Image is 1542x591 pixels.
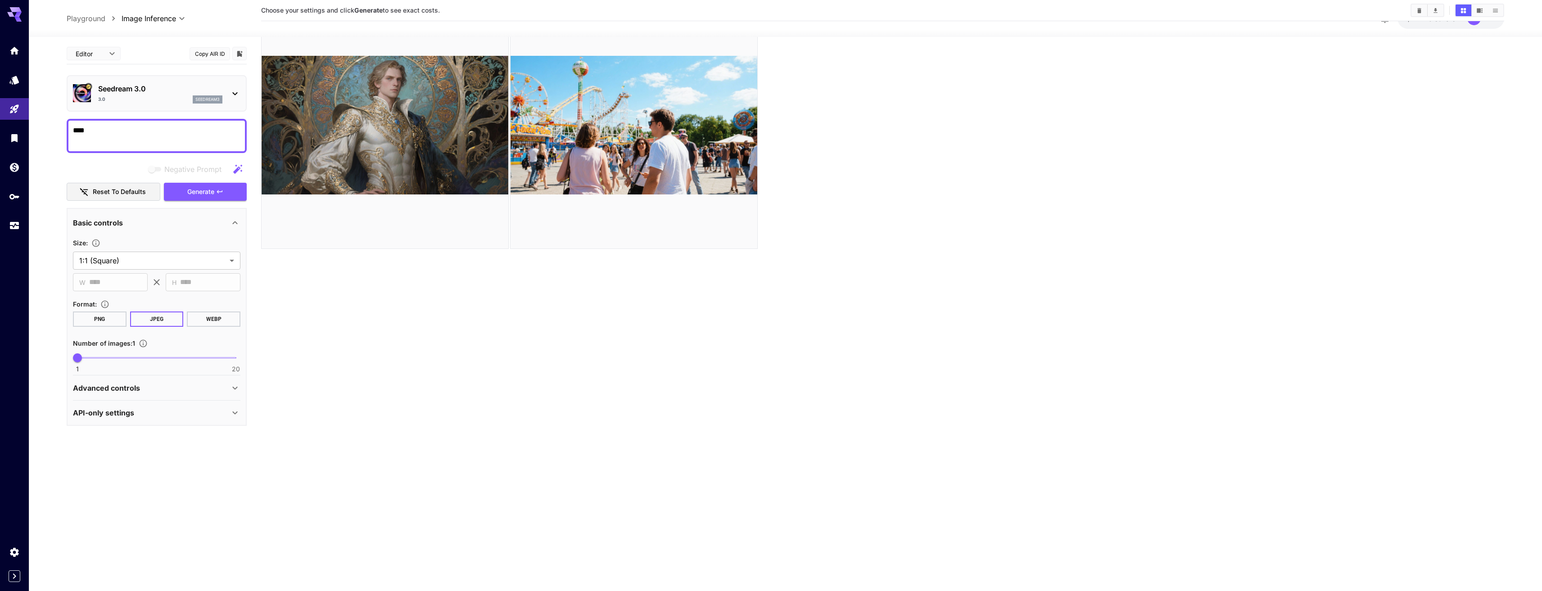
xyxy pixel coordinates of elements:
[261,6,440,14] span: Choose your settings and click to see exact costs.
[98,96,105,103] p: 3.0
[1472,5,1488,16] button: Show media in video view
[235,48,244,59] button: Add to library
[9,104,20,115] div: Playground
[76,365,79,374] span: 1
[164,164,222,175] span: Negative Prompt
[1488,5,1503,16] button: Show media in list view
[1456,5,1471,16] button: Show media in grid view
[98,83,222,94] p: Seedream 3.0
[1429,15,1460,23] span: credits left
[187,311,240,327] button: WEBP
[76,49,104,59] span: Editor
[1428,5,1443,16] button: Download All
[67,13,105,24] a: Playground
[146,163,229,175] span: Negative prompts are not compatible with the selected model.
[67,183,160,201] button: Reset to defaults
[9,546,20,558] div: Settings
[1411,5,1427,16] button: Clear All
[9,162,20,173] div: Wallet
[122,13,176,24] span: Image Inference
[1455,4,1504,17] div: Show media in grid viewShow media in video viewShow media in list view
[73,377,240,399] div: Advanced controls
[1406,15,1429,23] span: $12.72
[97,300,113,309] button: Choose the file format for the output image.
[79,277,86,288] span: W
[187,186,214,198] span: Generate
[73,311,127,327] button: PNG
[9,45,20,56] div: Home
[9,220,20,231] div: Usage
[354,6,383,14] b: Generate
[73,300,97,308] span: Format :
[9,74,20,86] div: Models
[88,239,104,248] button: Adjust the dimensions of the generated image by specifying its width and height in pixels, or sel...
[73,402,240,424] div: API-only settings
[9,191,20,202] div: API Keys
[85,83,92,90] button: Certified Model – Vetted for best performance and includes a commercial license.
[172,277,176,288] span: H
[73,217,123,228] p: Basic controls
[232,365,240,374] span: 20
[164,183,247,201] button: Generate
[79,255,226,266] span: 1:1 (Square)
[1411,4,1444,17] div: Clear AllDownload All
[262,2,508,248] img: 2Q==
[9,132,20,144] div: Library
[135,339,151,348] button: Specify how many images to generate in a single request. Each image generation will be charged se...
[190,47,230,60] button: Copy AIR ID
[73,212,240,234] div: Basic controls
[195,96,220,103] p: seedream3
[73,80,240,107] div: Certified Model – Vetted for best performance and includes a commercial license.Seedream 3.03.0se...
[67,13,122,24] nav: breadcrumb
[73,239,88,247] span: Size :
[73,339,135,347] span: Number of images : 1
[73,407,134,418] p: API-only settings
[73,383,140,393] p: Advanced controls
[511,2,757,248] img: Z
[9,570,20,582] button: Expand sidebar
[130,311,184,327] button: JPEG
